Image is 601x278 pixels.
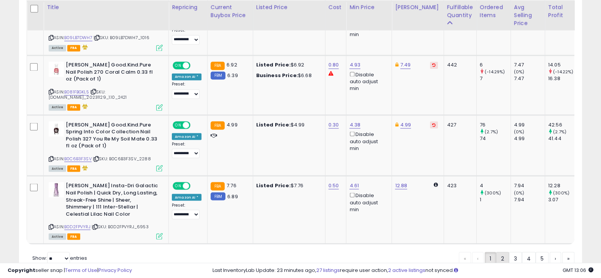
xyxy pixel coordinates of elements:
[66,182,158,219] b: [PERSON_NAME] Insta-Dri Galactic Nail Polish | Quick Dry, Long Lasting, Streak-Free Shine | Sheer...
[66,62,158,85] b: [PERSON_NAME] Good.Kind.Pure Nail Polish 270 Coral Calm 0.33 fl oz (Pack of 1)
[514,69,525,75] small: (0%)
[553,190,569,196] small: (300%)
[555,254,556,262] span: ›
[49,8,163,50] div: ASIN:
[480,3,507,19] div: Ordered Items
[256,3,322,11] div: Listed Price
[172,3,204,11] div: Repricing
[548,196,579,203] div: 3.07
[567,254,569,262] span: »
[480,135,511,142] div: 74
[64,89,89,95] a: B081FBGKL5
[49,121,64,136] img: 317yKOQWbCL._SL40_.jpg
[400,121,411,128] a: 4.99
[514,121,545,128] div: 4.99
[49,104,66,111] span: All listings currently available for purchase on Amazon
[480,62,511,68] div: 6
[227,182,236,189] span: 7.76
[514,62,545,68] div: 7.47
[49,62,163,110] div: ASIN:
[485,190,501,196] small: (300%)
[80,165,88,170] i: hazardous material
[480,182,511,189] div: 4
[447,182,471,189] div: 423
[8,267,35,274] strong: Copyright
[211,182,225,190] small: FBA
[49,233,66,240] span: All listings currently available for purchase on Amazon
[480,196,511,203] div: 1
[189,62,201,69] span: OFF
[349,3,389,11] div: Min Price
[480,75,511,82] div: 7
[553,128,566,134] small: (2.7%)
[189,183,201,189] span: OFF
[447,121,471,128] div: 427
[548,3,576,19] div: Total Profit
[509,252,522,265] a: 3
[67,45,80,51] span: FBA
[514,190,525,196] small: (0%)
[49,62,64,77] img: 31sgXS+68YL._SL40_.jpg
[349,61,360,69] a: 4.93
[49,165,66,172] span: All listings currently available for purchase on Amazon
[256,72,298,79] b: Business Price:
[94,35,149,41] span: | SKU: B09LB7DWH7_1016
[256,121,319,128] div: $4.99
[93,155,151,161] span: | SKU: B0C6B3F3SV_2288
[563,267,593,274] span: 2025-10-8 13:06 GMT
[349,130,386,152] div: Disable auto adjust min
[395,182,407,189] a: 12.88
[67,104,80,111] span: FBA
[172,133,201,140] div: Amazon AI *
[256,61,291,68] b: Listed Price:
[514,135,545,142] div: 4.99
[256,182,291,189] b: Listed Price:
[189,122,201,128] span: OFF
[256,62,319,68] div: $6.92
[256,182,319,189] div: $7.76
[173,183,183,189] span: ON
[447,62,471,68] div: 442
[67,165,80,172] span: FBA
[514,75,545,82] div: 7.47
[64,35,92,41] a: B09LB7DWH7
[328,121,339,128] a: 0.30
[212,267,593,274] div: Last InventoryLab Update: 23 minutes ago, require user action, not synced.
[514,196,545,203] div: 7.94
[316,267,340,274] a: 27 listings
[227,72,238,79] span: 6.39
[211,62,225,70] small: FBA
[80,104,88,109] i: hazardous material
[328,61,339,69] a: 0.80
[349,70,386,92] div: Disable auto adjust min
[548,182,579,189] div: 12.28
[328,182,339,189] a: 0.50
[172,194,201,201] div: Amazon AI *
[172,28,201,44] div: Preset:
[64,223,90,230] a: B0D2FPVYRJ
[49,45,66,51] span: All listings currently available for purchase on Amazon
[49,121,163,171] div: ASIN:
[172,73,201,80] div: Amazon AI *
[447,3,473,19] div: Fulfillable Quantity
[400,61,411,69] a: 7.49
[328,3,343,11] div: Cost
[548,121,579,128] div: 42.56
[211,71,225,79] small: FBM
[388,267,425,274] a: 2 active listings
[349,121,360,128] a: 4.38
[32,254,87,261] span: Show: entries
[522,252,536,265] a: 4
[92,223,149,229] span: | SKU: B0D2FPVYRJ_6953
[65,267,97,274] a: Terms of Use
[349,191,386,213] div: Disable auto adjust min
[47,3,165,11] div: Title
[173,62,183,69] span: ON
[536,252,549,265] a: 5
[485,128,498,134] small: (2.7%)
[485,252,496,265] a: 1
[480,121,511,128] div: 76
[553,69,573,75] small: (-14.22%)
[172,202,201,219] div: Preset:
[98,267,132,274] a: Privacy Policy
